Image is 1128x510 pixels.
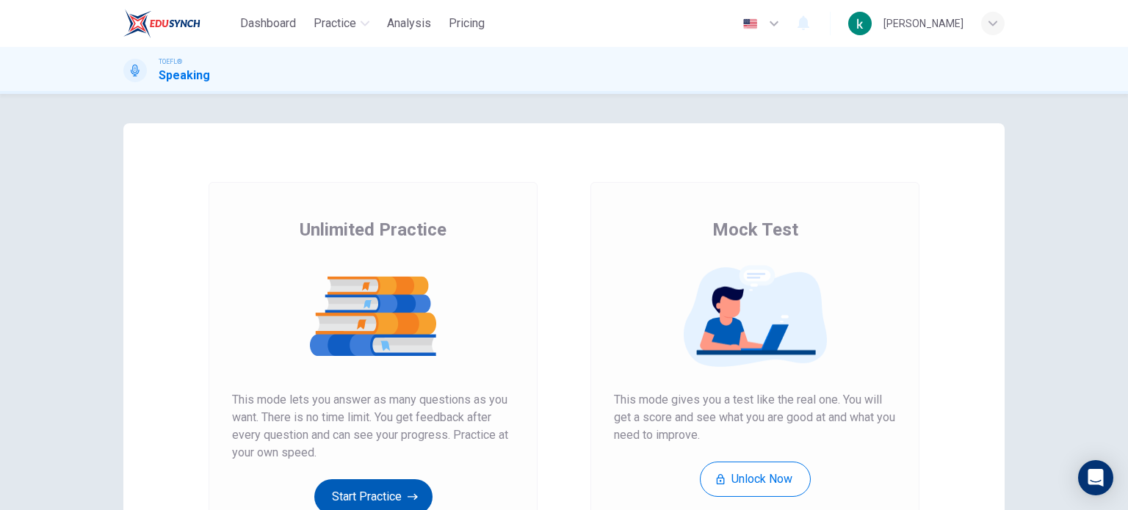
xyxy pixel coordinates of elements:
span: Dashboard [240,15,296,32]
button: Practice [308,10,375,37]
span: TOEFL® [159,57,182,67]
span: Mock Test [712,218,798,241]
div: Open Intercom Messenger [1078,460,1113,495]
img: EduSynch logo [123,9,200,38]
div: [PERSON_NAME] [883,15,963,32]
span: Pricing [449,15,485,32]
span: Practice [314,15,356,32]
button: Pricing [443,10,491,37]
span: Unlimited Practice [300,218,446,241]
span: This mode lets you answer as many questions as you want. There is no time limit. You get feedback... [232,391,514,462]
button: Dashboard [234,10,302,37]
span: Analysis [387,15,431,32]
a: EduSynch logo [123,9,234,38]
button: Unlock Now [700,462,811,497]
img: en [741,18,759,29]
h1: Speaking [159,67,210,84]
span: This mode gives you a test like the real one. You will get a score and see what you are good at a... [614,391,896,444]
button: Analysis [381,10,437,37]
img: Profile picture [848,12,872,35]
